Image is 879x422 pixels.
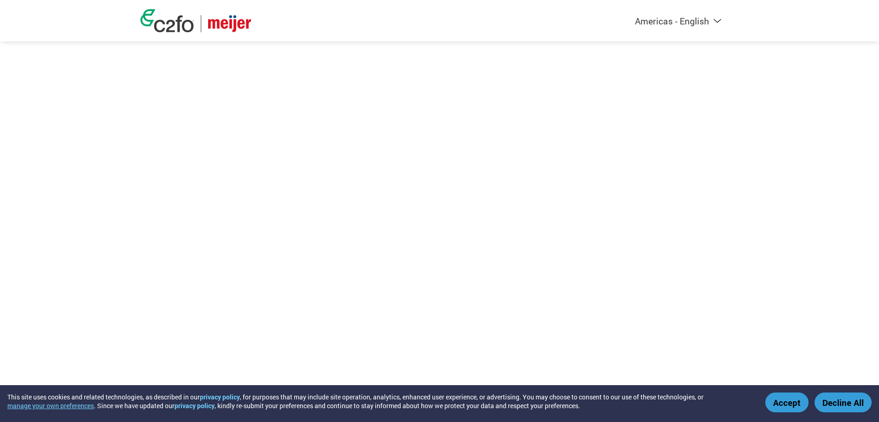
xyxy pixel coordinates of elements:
button: Decline All [815,393,872,412]
button: Accept [765,393,809,412]
a: privacy policy [200,393,240,401]
button: manage your own preferences [7,401,94,410]
div: This site uses cookies and related technologies, as described in our , for purposes that may incl... [7,393,752,410]
a: privacy policy [175,401,215,410]
img: c2fo logo [140,9,194,32]
img: Meijer [208,15,251,32]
